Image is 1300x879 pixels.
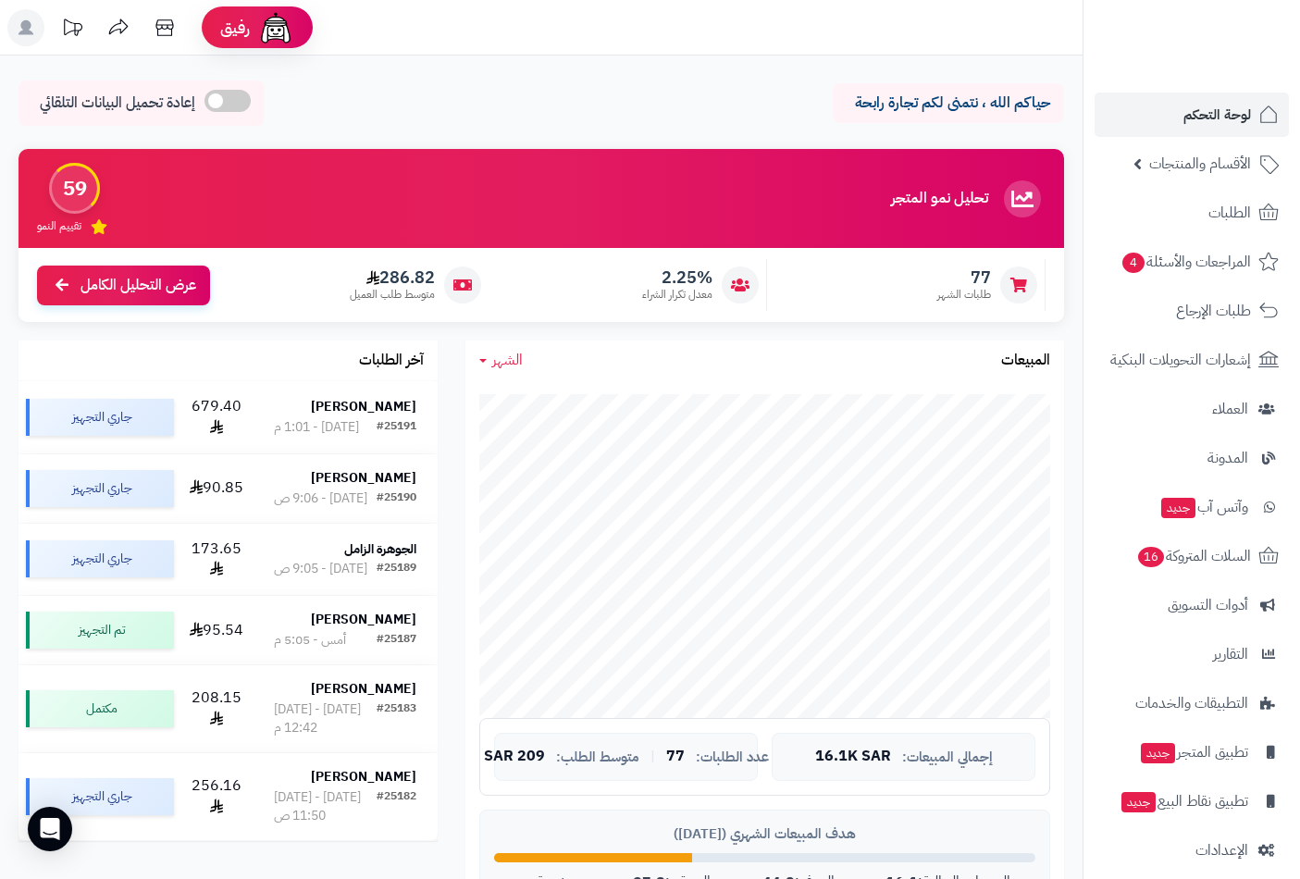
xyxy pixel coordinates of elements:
[311,610,416,629] strong: [PERSON_NAME]
[1095,730,1289,774] a: تطبيق المتجرجديد
[1110,347,1251,373] span: إشعارات التحويلات البنكية
[847,93,1050,114] p: حياكم الله ، نتمنى لكم تجارة رابحة
[26,399,174,436] div: جاري التجهيز
[1095,436,1289,480] a: المدونة
[1139,739,1248,765] span: تطبيق المتجر
[181,753,253,840] td: 256.16
[377,700,416,737] div: #25183
[815,749,891,765] span: 16.1K SAR
[1121,792,1156,812] span: جديد
[642,287,712,303] span: معدل تكرار الشراء
[1120,788,1248,814] span: تطبيق نقاط البيع
[1208,200,1251,226] span: الطلبات
[311,767,416,786] strong: [PERSON_NAME]
[1095,583,1289,627] a: أدوات التسويق
[1207,445,1248,471] span: المدونة
[220,17,250,39] span: رفيق
[359,353,424,369] h3: آخر الطلبات
[650,749,655,763] span: |
[484,749,545,765] span: 209 SAR
[1213,641,1248,667] span: التقارير
[1161,498,1195,518] span: جديد
[1001,353,1050,369] h3: المبيعات
[1195,837,1248,863] span: الإعدادات
[377,560,416,578] div: #25189
[1095,534,1289,578] a: السلات المتروكة16
[1095,485,1289,529] a: وآتس آبجديد
[1137,546,1166,568] span: 16
[274,631,346,650] div: أمس - 5:05 م
[377,418,416,437] div: #25191
[1168,592,1248,618] span: أدوات التسويق
[26,540,174,577] div: جاري التجهيز
[1135,690,1248,716] span: التطبيقات والخدمات
[40,93,195,114] span: إعادة تحميل البيانات التلقائي
[274,788,377,825] div: [DATE] - [DATE] 11:50 ص
[494,824,1035,844] div: هدف المبيعات الشهري ([DATE])
[1176,298,1251,324] span: طلبات الإرجاع
[311,679,416,699] strong: [PERSON_NAME]
[377,631,416,650] div: #25187
[1095,191,1289,235] a: الطلبات
[556,749,639,765] span: متوسط الطلب:
[37,218,81,234] span: تقييم النمو
[1174,34,1282,73] img: logo-2.png
[1095,779,1289,823] a: تطبيق نقاط البيعجديد
[1095,632,1289,676] a: التقارير
[80,275,196,296] span: عرض التحليل الكامل
[274,418,359,437] div: [DATE] - 1:01 م
[1121,252,1145,274] span: 4
[1149,151,1251,177] span: الأقسام والمنتجات
[1136,543,1251,569] span: السلات المتروكة
[37,266,210,305] a: عرض التحليل الكامل
[26,612,174,649] div: تم التجهيز
[344,539,416,559] strong: الجوهرة الزامل
[1095,387,1289,431] a: العملاء
[902,749,993,765] span: إجمالي المبيعات:
[1141,743,1175,763] span: جديد
[181,665,253,752] td: 208.15
[181,381,253,453] td: 679.40
[377,788,416,825] div: #25182
[1095,828,1289,873] a: الإعدادات
[937,267,991,288] span: 77
[181,596,253,664] td: 95.54
[274,489,367,508] div: [DATE] - 9:06 ص
[28,807,72,851] div: Open Intercom Messenger
[492,349,523,371] span: الشهر
[274,560,367,578] div: [DATE] - 9:05 ص
[26,778,174,815] div: جاري التجهيز
[350,287,435,303] span: متوسط طلب العميل
[666,749,685,765] span: 77
[1159,494,1248,520] span: وآتس آب
[181,524,253,596] td: 173.65
[1212,396,1248,422] span: العملاء
[311,397,416,416] strong: [PERSON_NAME]
[181,454,253,523] td: 90.85
[937,287,991,303] span: طلبات الشهر
[1095,338,1289,382] a: إشعارات التحويلات البنكية
[1183,102,1251,128] span: لوحة التحكم
[1095,681,1289,725] a: التطبيقات والخدمات
[274,700,377,737] div: [DATE] - [DATE] 12:42 م
[26,470,174,507] div: جاري التجهيز
[377,489,416,508] div: #25190
[891,191,988,207] h3: تحليل نمو المتجر
[49,9,95,51] a: تحديثات المنصة
[1095,289,1289,333] a: طلبات الإرجاع
[479,350,523,371] a: الشهر
[642,267,712,288] span: 2.25%
[1095,93,1289,137] a: لوحة التحكم
[1120,249,1251,275] span: المراجعات والأسئلة
[350,267,435,288] span: 286.82
[26,690,174,727] div: مكتمل
[696,749,769,765] span: عدد الطلبات:
[311,468,416,488] strong: [PERSON_NAME]
[257,9,294,46] img: ai-face.png
[1095,240,1289,284] a: المراجعات والأسئلة4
